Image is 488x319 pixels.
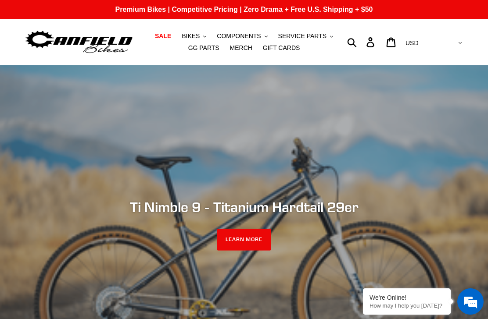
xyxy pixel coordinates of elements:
p: How may I help you today? [370,302,444,309]
h2: Ti Nimble 9 - Titanium Hardtail 29er [24,199,464,216]
span: SERVICE PARTS [278,32,327,40]
a: SALE [151,30,176,42]
div: We're Online! [370,294,444,301]
span: COMPONENTS [217,32,261,40]
a: GIFT CARDS [258,42,305,54]
span: SALE [155,32,171,40]
a: GG PARTS [184,42,224,54]
a: MERCH [226,42,257,54]
a: LEARN MORE [217,229,271,251]
button: SERVICE PARTS [274,30,337,42]
span: GIFT CARDS [263,44,300,52]
img: Canfield Bikes [24,28,134,56]
span: GG PARTS [188,44,219,52]
button: BIKES [177,30,211,42]
span: MERCH [230,44,252,52]
button: COMPONENTS [212,30,272,42]
span: BIKES [182,32,200,40]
